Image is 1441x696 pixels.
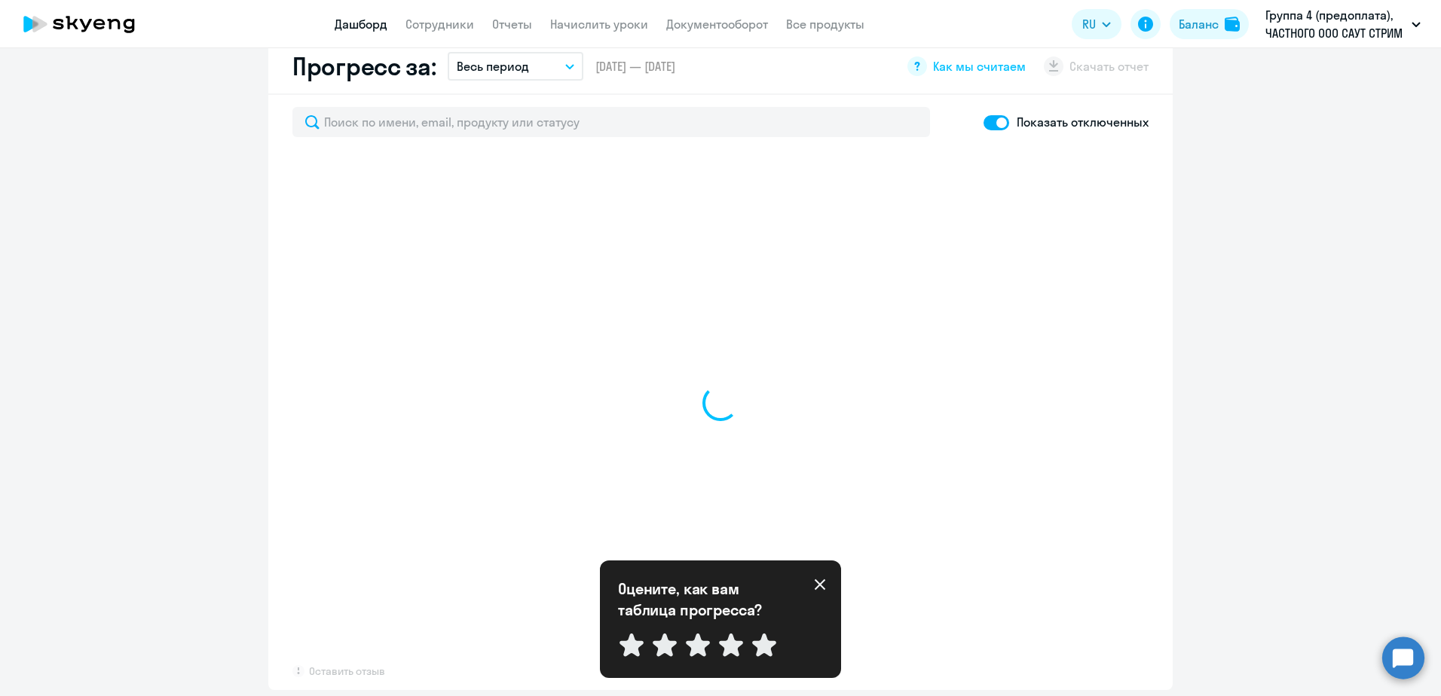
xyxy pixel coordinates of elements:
p: Весь период [457,57,529,75]
a: Все продукты [786,17,864,32]
button: Весь период [448,52,583,81]
span: [DATE] — [DATE] [595,58,675,75]
a: Сотрудники [405,17,474,32]
p: Оцените, как вам таблица прогресса? [618,578,784,621]
h2: Прогресс за: [292,51,436,81]
img: balance [1225,17,1240,32]
button: RU [1072,9,1121,39]
a: Начислить уроки [550,17,648,32]
p: Группа 4 (предоплата), ЧАСТНОГО ООО САУТ СТРИМ ТРАНСПОРТ Б.В. В Г. АНАПА, ФЛ [1265,6,1406,42]
div: Баланс [1179,15,1219,33]
span: Как мы считаем [933,58,1026,75]
input: Поиск по имени, email, продукту или статусу [292,107,930,137]
button: Группа 4 (предоплата), ЧАСТНОГО ООО САУТ СТРИМ ТРАНСПОРТ Б.В. В Г. АНАПА, ФЛ [1258,6,1428,42]
a: Дашборд [335,17,387,32]
a: Отчеты [492,17,532,32]
a: Документооборот [666,17,768,32]
button: Балансbalance [1170,9,1249,39]
p: Показать отключенных [1017,113,1149,131]
span: RU [1082,15,1096,33]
